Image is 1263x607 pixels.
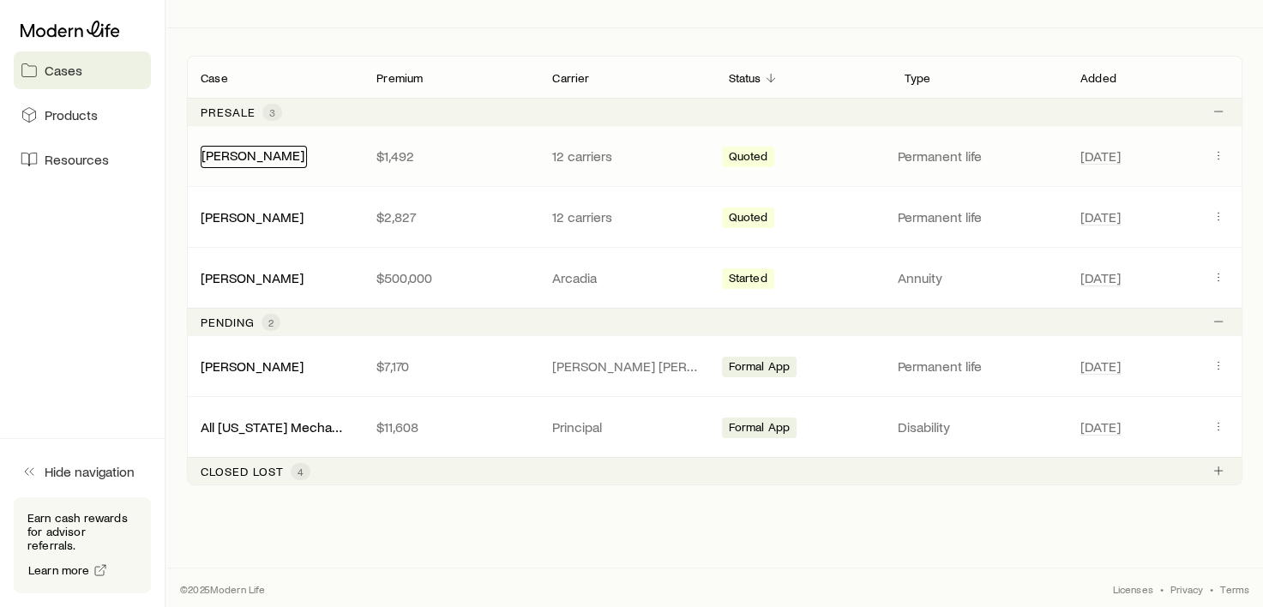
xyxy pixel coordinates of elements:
p: Permanent life [898,358,1060,375]
span: [DATE] [1080,358,1121,375]
a: [PERSON_NAME] [201,358,304,374]
p: Closed lost [201,465,284,478]
a: All [US_STATE] Mechanical, LLC [201,418,386,435]
div: All [US_STATE] Mechanical, LLC [201,418,349,436]
a: Cases [14,51,151,89]
span: Resources [45,151,109,168]
p: [PERSON_NAME] [PERSON_NAME] [552,358,701,375]
a: [PERSON_NAME] [201,208,304,225]
a: Products [14,96,151,134]
div: [PERSON_NAME] [201,269,304,287]
a: [PERSON_NAME] [201,269,304,285]
span: Products [45,106,98,123]
p: $2,827 [376,208,525,225]
p: Type [905,71,931,85]
p: Case [201,71,228,85]
p: Premium [376,71,423,85]
p: Disability [898,418,1060,436]
span: [DATE] [1080,269,1121,286]
span: 3 [269,105,275,119]
a: Resources [14,141,151,178]
p: 12 carriers [552,208,701,225]
span: • [1160,582,1164,596]
p: © 2025 Modern Life [180,582,266,596]
a: [PERSON_NAME] [201,147,304,163]
span: Cases [45,62,82,79]
span: 4 [298,465,304,478]
span: Formal App [729,420,791,438]
span: [DATE] [1080,418,1121,436]
p: Status [729,71,761,85]
div: [PERSON_NAME] [201,358,304,376]
button: Hide navigation [14,453,151,490]
div: Earn cash rewards for advisor referrals.Learn more [14,497,151,593]
p: Arcadia [552,269,701,286]
p: Annuity [898,269,1060,286]
p: Added [1080,71,1116,85]
p: Carrier [552,71,589,85]
p: Pending [201,316,255,329]
p: $7,170 [376,358,525,375]
p: $1,492 [376,147,525,165]
p: $11,608 [376,418,525,436]
p: Principal [552,418,701,436]
span: 2 [268,316,274,329]
span: Learn more [28,564,90,576]
span: Quoted [729,210,768,228]
a: Terms [1220,582,1249,596]
span: Hide navigation [45,463,135,480]
span: [DATE] [1080,208,1121,225]
p: Earn cash rewards for advisor referrals. [27,511,137,552]
p: Presale [201,105,256,119]
span: [DATE] [1080,147,1121,165]
span: Formal App [729,359,791,377]
div: [PERSON_NAME] [201,146,307,168]
p: 12 carriers [552,147,701,165]
a: Licenses [1112,582,1152,596]
p: $500,000 [376,269,525,286]
span: Quoted [729,149,768,167]
span: • [1210,582,1213,596]
div: Client cases [187,56,1242,485]
div: [PERSON_NAME] [201,208,304,226]
p: Permanent life [898,147,1060,165]
span: Started [729,271,767,289]
p: Permanent life [898,208,1060,225]
a: Privacy [1170,582,1203,596]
